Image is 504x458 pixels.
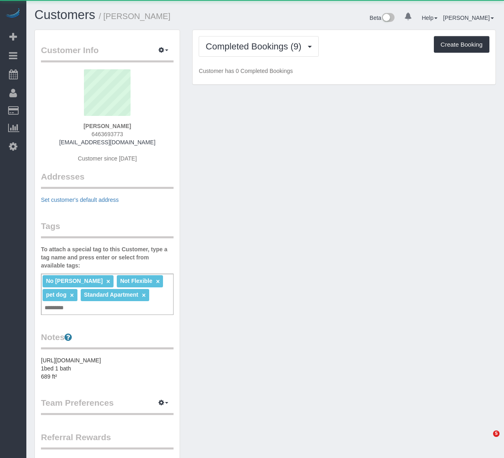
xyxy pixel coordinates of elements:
strong: [PERSON_NAME] [84,123,131,129]
img: Automaid Logo [5,8,21,19]
span: Customer since [DATE] [78,155,137,162]
a: × [156,278,160,285]
button: Create Booking [434,36,489,53]
legend: Team Preferences [41,397,174,415]
a: × [142,292,146,299]
a: Help [422,15,438,21]
span: Completed Bookings (9) [206,41,305,51]
button: Completed Bookings (9) [199,36,319,57]
img: New interface [381,13,395,24]
a: [PERSON_NAME] [443,15,494,21]
a: × [70,292,74,299]
span: 6463693773 [92,131,123,137]
a: Set customer's default address [41,197,119,203]
label: To attach a special tag to this Customer, type a tag name and press enter or select from availabl... [41,245,174,270]
legend: Customer Info [41,44,174,62]
span: 5 [493,430,500,437]
span: pet dog [46,291,66,298]
legend: Tags [41,220,174,238]
a: Customers [34,8,95,22]
span: Standard Apartment [84,291,138,298]
legend: Notes [41,331,174,349]
a: Beta [370,15,395,21]
span: Not Flexible [120,278,152,284]
iframe: Intercom live chat [476,430,496,450]
a: × [106,278,110,285]
pre: [URL][DOMAIN_NAME] 1bed 1 bath 689 ft² [41,356,174,381]
a: [EMAIL_ADDRESS][DOMAIN_NAME] [59,139,155,146]
p: Customer has 0 Completed Bookings [199,67,489,75]
legend: Referral Rewards [41,431,174,449]
span: No [PERSON_NAME] [46,278,103,284]
small: / [PERSON_NAME] [99,12,171,21]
